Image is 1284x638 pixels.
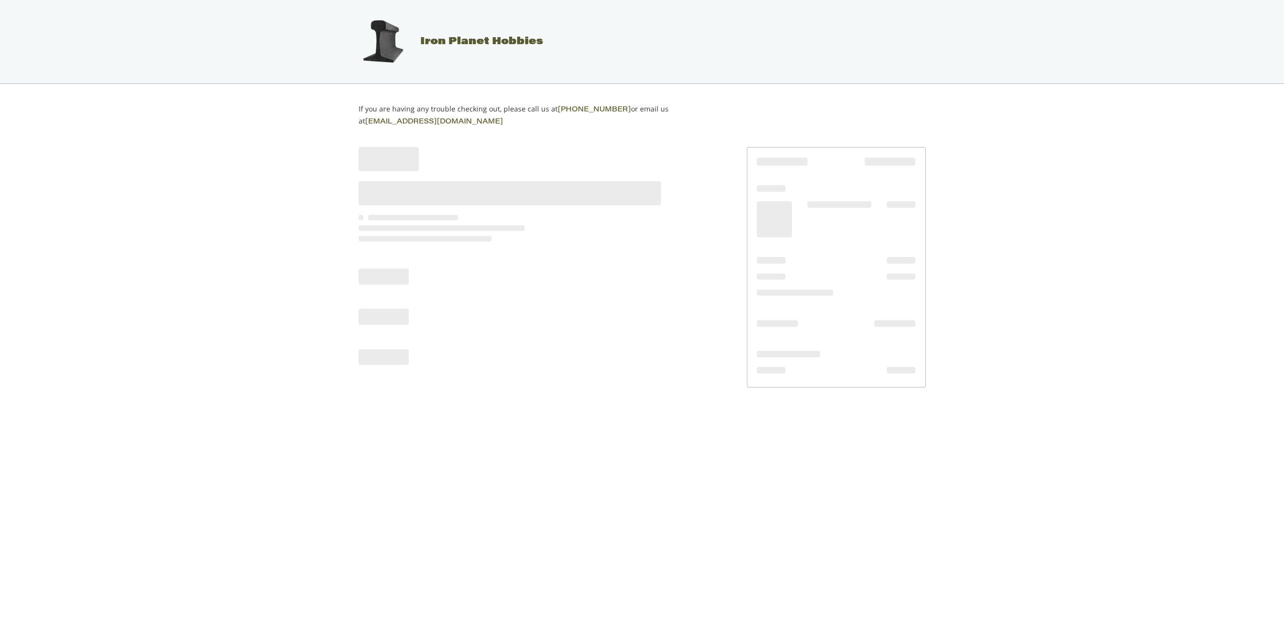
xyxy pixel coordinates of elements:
a: [EMAIL_ADDRESS][DOMAIN_NAME] [365,118,503,125]
a: Iron Planet Hobbies [348,37,543,47]
a: [PHONE_NUMBER] [558,106,631,113]
span: Iron Planet Hobbies [420,37,543,47]
p: If you are having any trouble checking out, please call us at or email us at [359,103,700,127]
img: Iron Planet Hobbies [358,17,408,67]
